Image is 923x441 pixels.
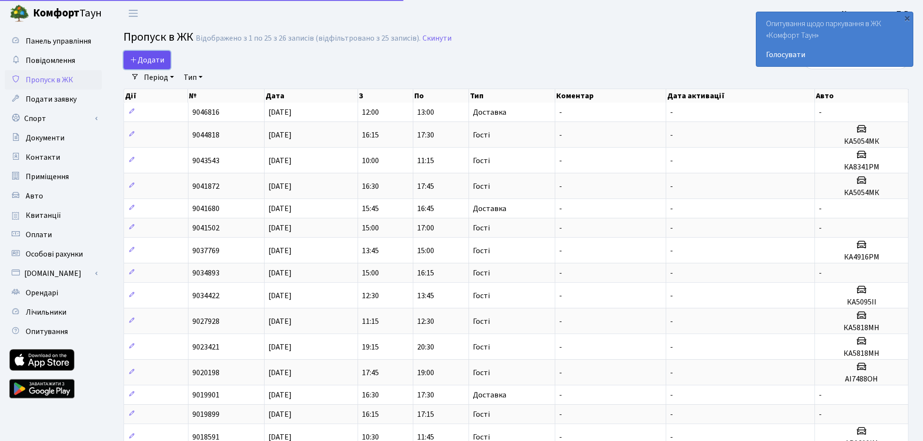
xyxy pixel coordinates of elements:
span: [DATE] [268,107,292,118]
span: Опитування [26,326,68,337]
span: Доставка [473,108,506,116]
span: - [819,268,822,278]
span: [DATE] [268,203,292,214]
span: - [670,367,673,378]
span: Контакти [26,152,60,163]
span: - [670,155,673,166]
span: 16:15 [362,130,379,140]
span: 15:00 [362,223,379,233]
a: Квитанції [5,206,102,225]
span: - [819,107,822,118]
a: Період [140,69,178,86]
span: - [670,390,673,400]
span: - [670,316,673,327]
span: Гості [473,411,490,418]
span: 9041502 [192,223,219,233]
span: 12:30 [417,316,434,327]
span: - [559,290,562,301]
span: 10:00 [362,155,379,166]
span: 19:00 [417,367,434,378]
span: 13:45 [417,290,434,301]
a: Каричковська Т. В. [842,8,911,19]
span: - [559,155,562,166]
span: - [670,290,673,301]
div: Відображено з 1 по 25 з 26 записів (відфільтровано з 25 записів). [196,34,421,43]
span: - [670,268,673,278]
span: [DATE] [268,342,292,352]
span: Квитанції [26,210,61,221]
a: Спорт [5,109,102,128]
button: Переключити навігацію [121,5,145,21]
span: Панель управління [26,36,91,46]
span: 9023421 [192,342,219,352]
span: - [670,107,673,118]
span: 16:45 [417,203,434,214]
a: Повідомлення [5,51,102,70]
span: [DATE] [268,367,292,378]
span: 15:00 [417,245,434,256]
span: Додати [130,55,164,65]
span: - [559,181,562,192]
span: - [559,203,562,214]
a: Голосувати [766,49,903,61]
span: [DATE] [268,390,292,400]
div: Опитування щодо паркування в ЖК «Комфорт Таун» [756,12,913,66]
span: - [559,130,562,140]
a: Особові рахунки [5,244,102,264]
a: Скинути [422,34,452,43]
span: 15:45 [362,203,379,214]
th: Коментар [555,89,666,103]
span: 9027928 [192,316,219,327]
a: Пропуск в ЖК [5,70,102,90]
a: [DOMAIN_NAME] [5,264,102,283]
span: Документи [26,133,64,143]
span: Гості [473,247,490,255]
span: 13:00 [417,107,434,118]
span: 16:15 [362,409,379,420]
span: Гості [473,433,490,441]
a: Панель управління [5,31,102,51]
span: Гості [473,343,490,351]
span: 17:00 [417,223,434,233]
th: № [188,89,265,103]
span: [DATE] [268,181,292,192]
div: × [902,13,912,23]
span: 11:15 [417,155,434,166]
span: [DATE] [268,316,292,327]
a: Опитування [5,322,102,341]
span: Таун [33,5,102,22]
th: Тип [469,89,555,103]
span: - [670,181,673,192]
span: - [559,223,562,233]
span: Гості [473,157,490,165]
span: [DATE] [268,155,292,166]
span: - [559,409,562,420]
a: Приміщення [5,167,102,186]
span: [DATE] [268,409,292,420]
span: - [559,390,562,400]
span: 20:30 [417,342,434,352]
b: Комфорт [33,5,79,21]
span: Гості [473,224,490,232]
th: З [358,89,414,103]
span: - [559,268,562,278]
a: Орендарі [5,283,102,303]
span: Пропуск в ЖК [26,75,73,85]
th: По [413,89,469,103]
h5: АІ7488ОН [819,375,904,384]
span: - [670,203,673,214]
span: Орендарі [26,288,58,298]
span: 17:30 [417,390,434,400]
span: Подати заявку [26,94,77,105]
span: 9044818 [192,130,219,140]
span: Доставка [473,391,506,399]
span: Гості [473,318,490,325]
a: Подати заявку [5,90,102,109]
span: 17:15 [417,409,434,420]
span: 12:00 [362,107,379,118]
span: - [559,245,562,256]
span: 9041872 [192,181,219,192]
span: - [670,342,673,352]
span: 16:30 [362,181,379,192]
